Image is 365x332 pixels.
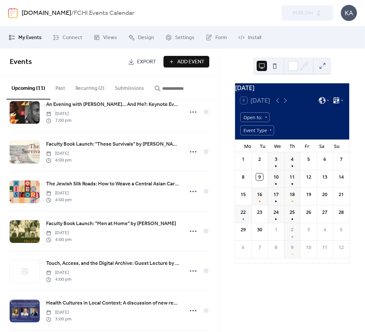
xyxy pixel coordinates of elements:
div: 7 [256,244,263,251]
div: Fr [300,140,314,152]
div: 10 [305,244,312,251]
div: 26 [305,209,312,216]
div: 4 [321,226,328,233]
a: Connect [48,29,87,46]
div: 28 [338,209,345,216]
span: 7:00 pm [46,117,72,124]
span: Views [103,34,117,42]
div: 10 [272,173,280,181]
span: 4:00 pm [46,197,72,203]
span: Touch, Access, and the Digital Archive: Guest Lecture by [PERSON_NAME] [46,260,180,267]
span: Settings [175,34,194,42]
a: Install [233,29,266,46]
div: 21 [338,191,345,198]
span: Faculty Book Launch: "Men at Home" by [PERSON_NAME] [46,220,176,228]
span: Install [248,34,261,42]
a: Settings [161,29,199,46]
span: [DATE] [46,230,72,236]
a: Export [123,56,161,67]
a: Design [123,29,159,46]
button: Add Event [163,56,209,67]
button: Submissions [110,75,149,99]
div: 19 [305,191,312,198]
div: 11 [289,173,296,181]
div: 5 [305,156,312,163]
div: 29 [240,226,247,233]
div: 17 [272,191,280,198]
div: 15 [240,191,247,198]
div: 6 [321,156,328,163]
div: KA [341,5,357,21]
div: 1 [240,156,247,163]
div: 18 [289,191,296,198]
span: 4:00 pm [46,157,72,164]
div: Su [329,140,344,152]
div: Tu [255,140,270,152]
div: 12 [338,244,345,251]
div: 8 [272,244,280,251]
div: 2 [256,156,263,163]
span: [DATE] [46,110,72,117]
div: 22 [240,209,247,216]
div: 8 [240,173,247,181]
div: 23 [256,209,263,216]
a: Touch, Access, and the Digital Archive: Guest Lecture by [PERSON_NAME] [46,259,180,268]
div: 6 [240,244,247,251]
a: The Jewish Silk Roads: How to Weave a Central Asian Carpet [46,180,180,188]
span: [DATE] [46,269,72,276]
a: An Evening with [PERSON_NAME]... And Me?: Keynote Event by [PERSON_NAME] [46,100,180,109]
a: My Events [4,29,46,46]
div: 27 [321,209,328,216]
div: 14 [338,173,345,181]
a: Faculty Book Launch: "These Survivals" by [PERSON_NAME] [46,140,180,149]
div: 12 [305,173,312,181]
span: [DATE] [46,150,72,157]
span: My Events [18,34,42,42]
div: 20 [321,191,328,198]
a: Health Cultures in Local Context: A discussion of new research by [PERSON_NAME]-[PERSON_NAME] and... [46,299,180,307]
div: 9 [256,173,263,181]
div: 13 [321,173,328,181]
button: Upcoming (11) [6,75,50,99]
div: 9 [289,244,296,251]
div: Sa [314,140,329,152]
div: 25 [289,209,296,216]
a: Form [201,29,232,46]
span: 4:00 pm [46,276,72,283]
div: 30 [256,226,263,233]
span: [DATE] [46,190,72,197]
span: Design [138,34,154,42]
a: Faculty Book Launch: "Men at Home" by [PERSON_NAME] [46,220,176,228]
div: 7 [338,156,345,163]
a: [DOMAIN_NAME] [22,7,71,19]
span: Events [10,55,32,69]
div: Mo [240,140,255,152]
div: 16 [256,191,263,198]
span: [DATE] [46,309,72,316]
button: Past [50,75,70,99]
span: 3:00 pm [46,316,72,323]
div: 1 [272,226,280,233]
div: We [270,140,285,152]
div: 4 [289,156,296,163]
div: 3 [272,156,280,163]
div: [DATE] [235,83,349,93]
div: 3 [305,226,312,233]
span: 4:00 pm [46,236,72,243]
div: 11 [321,244,328,251]
div: Th [285,140,300,152]
div: 5 [338,226,345,233]
div: 2 [289,226,296,233]
a: Views [89,29,122,46]
div: 24 [272,209,280,216]
button: Recurring (2) [70,75,110,99]
b: / [71,7,74,19]
span: Connect [63,34,82,42]
img: logo [8,8,18,18]
b: FCHI Events Calendar [74,7,134,19]
span: Form [215,34,227,42]
span: An Evening with [PERSON_NAME]... And Me?: Keynote Event by [PERSON_NAME] [46,101,180,109]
